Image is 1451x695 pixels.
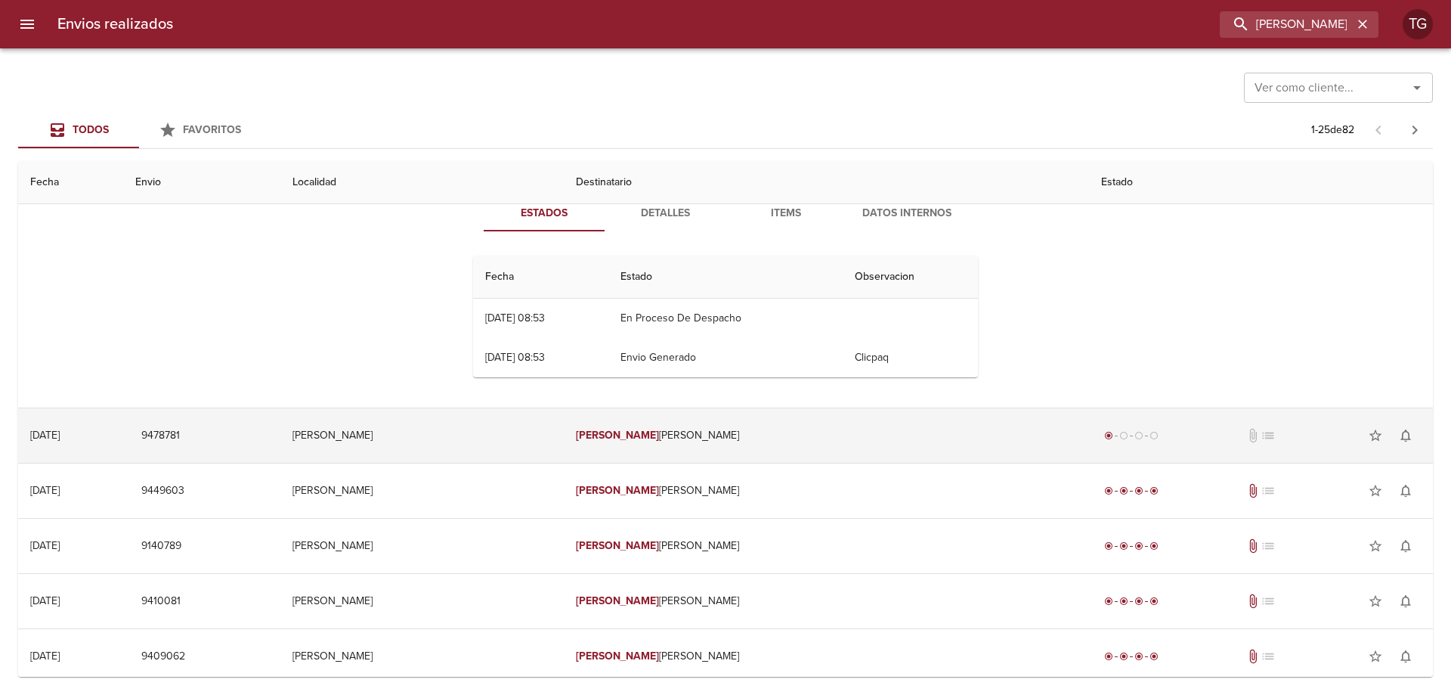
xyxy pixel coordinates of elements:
[1406,77,1428,98] button: Abrir
[280,629,563,684] td: [PERSON_NAME]
[280,574,563,628] td: [PERSON_NAME]
[1391,476,1421,506] button: Activar notificaciones
[1391,420,1421,451] button: Activar notificaciones
[1149,486,1159,495] span: radio_button_checked
[183,123,241,136] span: Favoritos
[141,647,185,666] span: 9409062
[1398,428,1413,443] span: notifications_none
[1119,541,1128,551] span: radio_button_checked
[1119,486,1128,495] span: radio_button_checked
[9,6,45,42] button: menu
[123,161,280,204] th: Envio
[735,204,837,223] span: Items
[141,482,184,501] span: 9449603
[141,537,181,556] span: 9140789
[280,408,563,463] td: [PERSON_NAME]
[135,588,187,616] button: 9410081
[1360,531,1391,561] button: Agregar a favoritos
[564,464,1089,518] td: [PERSON_NAME]
[1245,649,1261,664] span: Tiene documentos adjuntos
[576,594,660,607] em: [PERSON_NAME]
[1398,538,1413,554] span: notifications_none
[1104,486,1113,495] span: radio_button_checked
[1104,652,1113,661] span: radio_button_checked
[1134,541,1143,551] span: radio_button_checked
[493,204,596,223] span: Estados
[855,204,958,223] span: Datos Internos
[18,161,123,204] th: Fecha
[484,195,967,231] div: Tabs detalle de guia
[1368,649,1383,664] span: star_border
[843,338,978,377] td: Clicpaq
[1245,428,1261,443] span: No tiene documentos adjuntos
[843,256,978,299] th: Observacion
[135,643,191,671] button: 9409062
[564,519,1089,573] td: [PERSON_NAME]
[135,532,187,560] button: 9140789
[576,484,660,497] em: [PERSON_NAME]
[1119,431,1128,440] span: radio_button_unchecked
[1360,122,1397,137] span: Pagina anterior
[1368,538,1383,554] span: star_border
[30,594,60,607] div: [DATE]
[1245,538,1261,554] span: Tiene documentos adjuntos
[485,351,545,364] div: [DATE] 08:53
[1368,594,1383,609] span: star_border
[608,299,843,338] td: En Proceso De Despacho
[608,256,843,299] th: Estado
[1134,431,1143,440] span: radio_button_unchecked
[141,592,181,611] span: 9410081
[1104,431,1113,440] span: radio_button_checked
[73,123,109,136] span: Todos
[1360,641,1391,672] button: Agregar a favoritos
[1149,652,1159,661] span: radio_button_checked
[564,629,1089,684] td: [PERSON_NAME]
[280,519,563,573] td: [PERSON_NAME]
[1101,538,1162,554] div: Entregado
[1360,420,1391,451] button: Agregar a favoritos
[135,477,190,505] button: 9449603
[1403,9,1433,39] div: Abrir información de usuario
[1220,11,1353,38] input: buscar
[473,256,978,377] table: Tabla de seguimiento
[30,539,60,552] div: [DATE]
[1119,652,1128,661] span: radio_button_checked
[473,256,608,299] th: Fecha
[1391,586,1421,616] button: Activar notificaciones
[1261,538,1276,554] span: No tiene pedido asociado
[1134,597,1143,606] span: radio_button_checked
[1104,597,1113,606] span: radio_button_checked
[608,338,843,377] td: Envio Generado
[1101,594,1162,609] div: Entregado
[1089,161,1433,204] th: Estado
[1398,483,1413,498] span: notifications_none
[576,539,660,552] em: [PERSON_NAME]
[1261,594,1276,609] span: No tiene pedido asociado
[135,422,186,450] button: 9478781
[18,112,260,148] div: Tabs Envios
[1368,483,1383,498] span: star_border
[280,161,563,204] th: Localidad
[564,408,1089,463] td: [PERSON_NAME]
[576,429,660,442] em: [PERSON_NAME]
[1360,476,1391,506] button: Agregar a favoritos
[1398,594,1413,609] span: notifications_none
[30,484,60,497] div: [DATE]
[1101,428,1162,443] div: Generado
[564,574,1089,628] td: [PERSON_NAME]
[30,429,60,442] div: [DATE]
[1149,431,1159,440] span: radio_button_unchecked
[1149,541,1159,551] span: radio_button_checked
[1261,428,1276,443] span: No tiene pedido asociado
[1119,597,1128,606] span: radio_button_checked
[1261,649,1276,664] span: No tiene pedido asociado
[1368,428,1383,443] span: star_border
[1391,531,1421,561] button: Activar notificaciones
[141,427,180,445] span: 9478781
[1104,541,1113,551] span: radio_button_checked
[485,312,545,324] div: [DATE] 08:53
[1391,641,1421,672] button: Activar notificaciones
[280,464,563,518] td: [PERSON_NAME]
[1398,649,1413,664] span: notifications_none
[1311,123,1354,138] p: 1 - 25 de 82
